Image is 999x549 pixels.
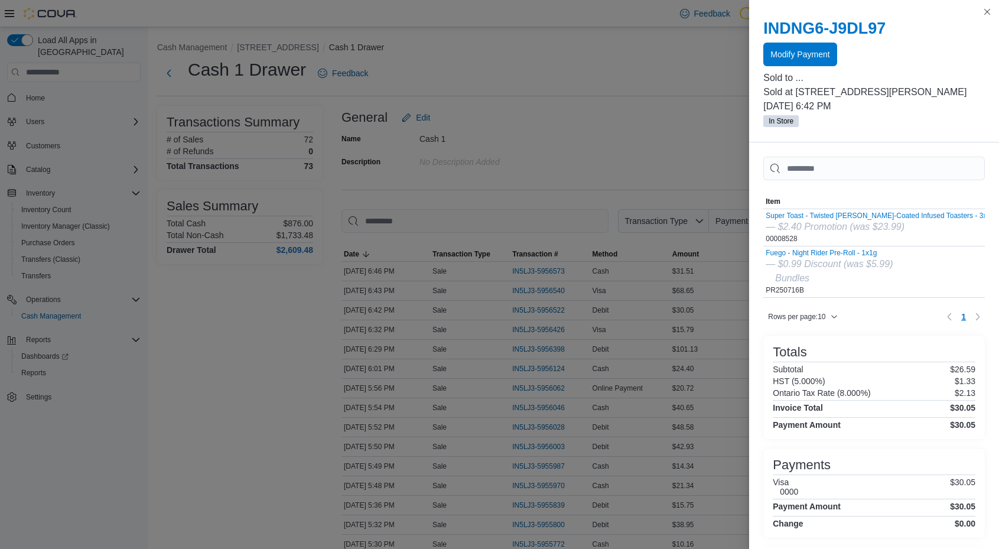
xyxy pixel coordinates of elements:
p: $30.05 [950,477,975,496]
h4: Payment Amount [773,502,841,511]
i: Bundles [775,273,809,283]
button: Fuego - Night Rider Pre-Roll - 1x1g [766,249,893,257]
button: Next page [971,310,985,324]
span: In Store [763,115,799,127]
span: Rows per page : 10 [768,312,825,321]
p: $1.33 [955,376,975,386]
span: Modify Payment [770,48,829,60]
button: Rows per page:10 [763,310,842,324]
h6: 0000 [780,487,798,496]
h3: Payments [773,458,831,472]
ul: Pagination for table: MemoryTable from EuiInMemoryTable [956,307,971,326]
h6: Visa [773,477,798,487]
button: Modify Payment [763,43,837,66]
div: PR250716B [766,249,893,295]
h3: Totals [773,345,806,359]
button: Close this dialog [980,5,994,19]
h6: Subtotal [773,365,803,374]
h4: $30.05 [950,502,975,511]
h4: Change [773,519,803,528]
button: Page 1 of 1 [956,307,971,326]
p: $2.13 [955,388,975,398]
h6: HST (5.000%) [773,376,825,386]
h2: INDNG6-J9DL97 [763,19,985,38]
span: Item [766,197,780,206]
div: — $0.99 Discount (was $5.99) [766,257,893,271]
p: $26.59 [950,365,975,374]
h6: Ontario Tax Rate (8.000%) [773,388,871,398]
span: In Store [769,116,793,126]
button: Previous page [942,310,956,324]
p: [DATE] 6:42 PM [763,99,985,113]
h4: Payment Amount [773,420,841,430]
h4: Invoice Total [773,403,823,412]
span: 1 [961,311,966,323]
h4: $30.05 [950,420,975,430]
p: Sold at [STREET_ADDRESS][PERSON_NAME] [763,85,985,99]
p: Sold to ... [763,71,985,85]
h4: $30.05 [950,403,975,412]
h4: $0.00 [955,519,975,528]
input: This is a search bar. As you type, the results lower in the page will automatically filter. [763,157,985,180]
nav: Pagination for table: MemoryTable from EuiInMemoryTable [942,307,985,326]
